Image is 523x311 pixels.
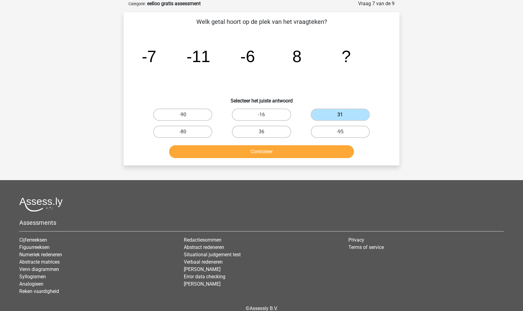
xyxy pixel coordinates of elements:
[184,266,221,272] a: [PERSON_NAME]
[232,109,291,121] label: -16
[133,17,390,26] p: Welk getal hoort op de plek van het vraagteken?
[153,126,212,138] label: -80
[348,244,384,250] a: Terms of service
[169,145,354,158] button: Controleer
[19,219,504,226] h5: Assessments
[311,126,370,138] label: -95
[19,281,43,287] a: Analogieen
[348,237,364,243] a: Privacy
[240,47,255,65] tspan: -6
[184,281,221,287] a: [PERSON_NAME]
[311,109,370,121] label: 31
[184,244,224,250] a: Abstract redeneren
[153,109,212,121] label: -90
[128,2,146,6] small: Categorie:
[187,47,210,65] tspan: -11
[184,252,241,257] a: Situational judgement test
[19,259,60,265] a: Abstracte matrices
[342,47,351,65] tspan: ?
[292,47,302,65] tspan: 8
[19,266,59,272] a: Venn diagrammen
[184,259,223,265] a: Verbaal redeneren
[184,237,221,243] a: Redactiesommen
[19,288,59,294] a: Reken vaardigheid
[19,252,62,257] a: Numeriek redeneren
[232,126,291,138] label: 36
[147,1,201,6] strong: eelloo gratis assessment
[184,274,225,280] a: Error data checking
[19,197,63,212] img: Assessly logo
[133,93,390,104] h6: Selecteer het juiste antwoord
[19,244,50,250] a: Figuurreeksen
[19,237,47,243] a: Cijferreeksen
[142,47,156,65] tspan: -7
[19,274,46,280] a: Syllogismen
